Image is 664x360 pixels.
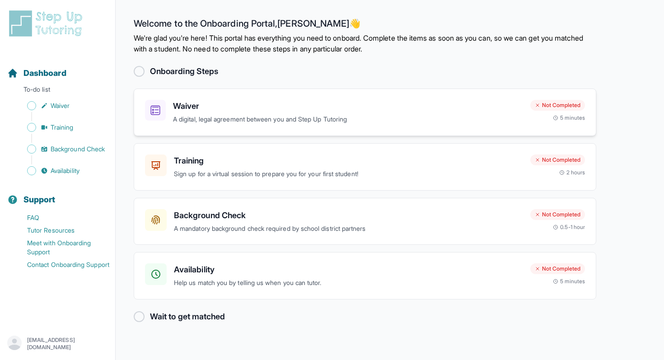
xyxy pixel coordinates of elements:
[174,263,523,276] h3: Availability
[134,33,596,54] p: We're glad you're here! This portal has everything you need to onboard. Complete the items as soo...
[530,209,585,220] div: Not Completed
[23,67,66,79] span: Dashboard
[23,193,56,206] span: Support
[7,224,115,237] a: Tutor Resources
[7,258,115,271] a: Contact Onboarding Support
[553,224,585,231] div: 0.5-1 hour
[7,121,115,134] a: Training
[7,164,115,177] a: Availability
[174,278,523,288] p: Help us match you by telling us when you can tutor.
[51,166,79,175] span: Availability
[134,143,596,191] a: TrainingSign up for a virtual session to prepare you for your first student!Not Completed2 hours
[7,99,115,112] a: Waiver
[4,85,112,98] p: To-do list
[4,52,112,83] button: Dashboard
[530,100,585,111] div: Not Completed
[4,179,112,210] button: Support
[51,101,70,110] span: Waiver
[553,278,585,285] div: 5 minutes
[559,169,585,176] div: 2 hours
[134,252,596,299] a: AvailabilityHelp us match you by telling us when you can tutor.Not Completed5 minutes
[7,143,115,155] a: Background Check
[553,114,585,122] div: 5 minutes
[7,237,115,258] a: Meet with Onboarding Support
[174,169,523,179] p: Sign up for a virtual session to prepare you for your first student!
[530,263,585,274] div: Not Completed
[530,154,585,165] div: Not Completed
[51,145,105,154] span: Background Check
[134,89,596,136] a: WaiverA digital, legal agreement between you and Step Up TutoringNot Completed5 minutes
[174,154,523,167] h3: Training
[174,209,523,222] h3: Background Check
[134,198,596,245] a: Background CheckA mandatory background check required by school district partnersNot Completed0.5...
[173,114,523,125] p: A digital, legal agreement between you and Step Up Tutoring
[51,123,74,132] span: Training
[173,100,523,112] h3: Waiver
[7,9,88,38] img: logo
[134,18,596,33] h2: Welcome to the Onboarding Portal, [PERSON_NAME] 👋
[150,65,218,78] h2: Onboarding Steps
[150,310,225,323] h2: Wait to get matched
[7,336,108,352] button: [EMAIL_ADDRESS][DOMAIN_NAME]
[174,224,523,234] p: A mandatory background check required by school district partners
[27,337,108,351] p: [EMAIL_ADDRESS][DOMAIN_NAME]
[7,211,115,224] a: FAQ
[7,67,66,79] a: Dashboard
